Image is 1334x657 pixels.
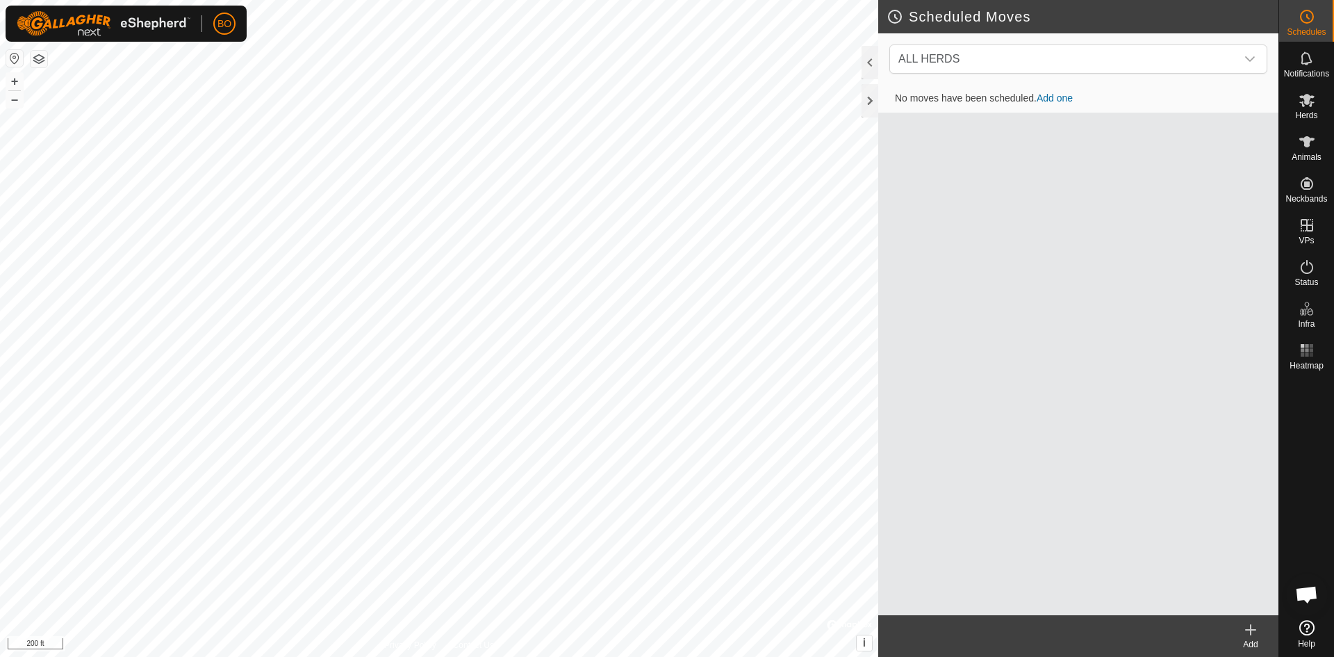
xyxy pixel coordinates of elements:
a: Privacy Policy [384,639,436,651]
div: Open chat [1286,574,1328,615]
img: Gallagher Logo [17,11,190,36]
a: Help [1279,615,1334,654]
span: Schedules [1287,28,1326,36]
button: i [857,635,872,651]
a: Contact Us [453,639,494,651]
span: Herds [1295,111,1317,120]
span: ALL HERDS [893,45,1236,73]
span: Animals [1292,153,1321,161]
button: Map Layers [31,51,47,67]
button: + [6,73,23,90]
span: Help [1298,640,1315,648]
span: Neckbands [1285,195,1327,203]
span: i [863,637,866,649]
span: ALL HERDS [898,53,960,65]
button: Reset Map [6,50,23,67]
div: dropdown trigger [1236,45,1264,73]
span: Heatmap [1290,362,1324,370]
div: Add [1223,638,1278,651]
span: No moves have been scheduled. [884,92,1084,104]
a: Add one [1037,92,1073,104]
span: Status [1294,278,1318,286]
span: Notifications [1284,70,1329,78]
span: VPs [1299,236,1314,245]
span: Infra [1298,320,1315,328]
span: BO [217,17,231,31]
button: – [6,91,23,108]
h2: Scheduled Moves [887,8,1278,25]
